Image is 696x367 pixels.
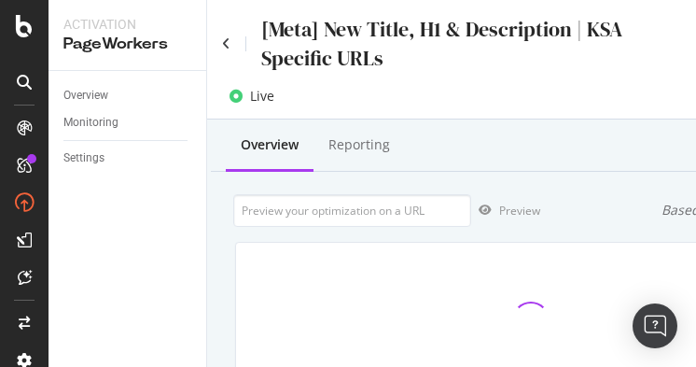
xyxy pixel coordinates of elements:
[222,37,230,50] a: Click to go back
[63,113,193,133] a: Monitoring
[233,194,471,227] input: Preview your optimization on a URL
[471,195,540,225] button: Preview
[328,135,390,154] div: Reporting
[63,148,104,168] div: Settings
[63,86,108,106] div: Overview
[633,303,677,348] div: Open Intercom Messenger
[63,86,193,106] a: Overview
[250,87,274,106] div: Live
[63,148,193,168] a: Settings
[241,135,299,154] div: Overview
[261,15,695,74] div: [Meta] New Title, H1 & Description | KSA Specific URLs
[63,15,191,34] div: Activation
[63,113,118,133] div: Monitoring
[63,34,191,55] div: PageWorkers
[499,203,540,219] div: Preview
